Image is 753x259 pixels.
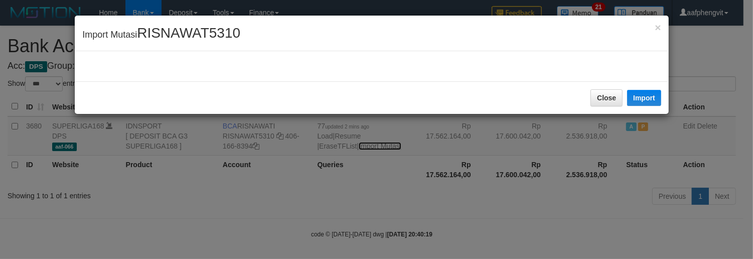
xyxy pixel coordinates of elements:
[655,22,661,33] button: Close
[590,89,623,106] button: Close
[655,22,661,33] span: ×
[627,90,661,106] button: Import
[137,25,240,41] span: RISNAWAT5310
[82,30,240,40] span: Import Mutasi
